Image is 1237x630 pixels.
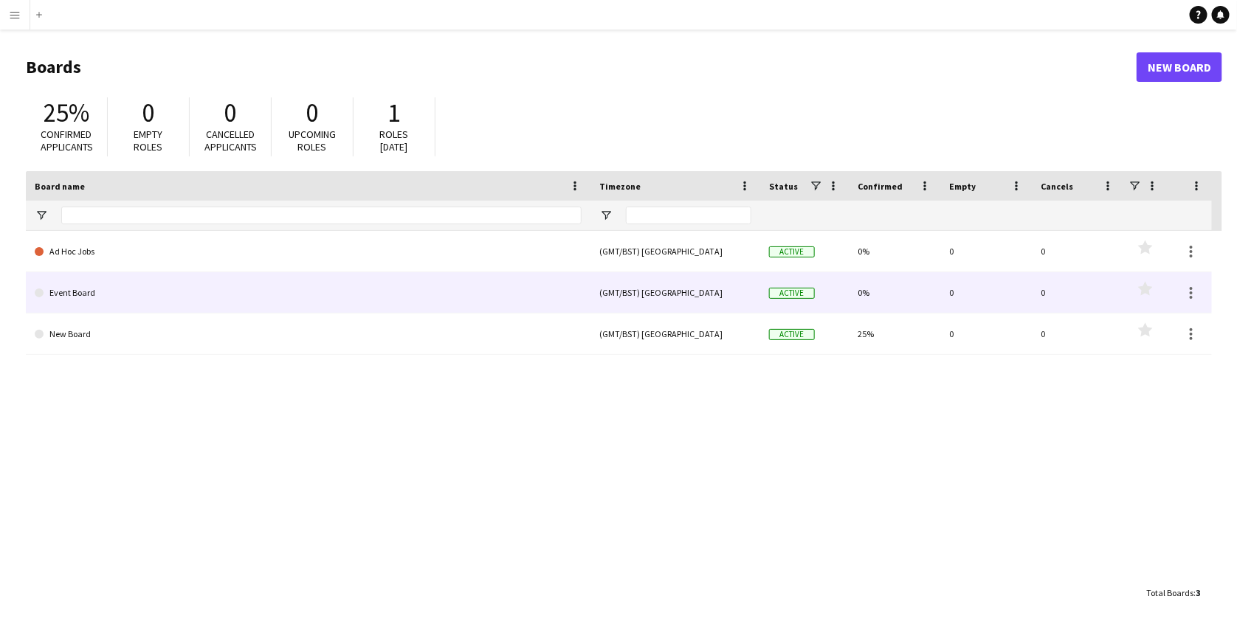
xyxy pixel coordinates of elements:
a: Event Board [35,272,582,314]
div: (GMT/BST) [GEOGRAPHIC_DATA] [590,231,760,271]
span: Status [769,181,798,192]
input: Timezone Filter Input [626,207,751,224]
span: Roles [DATE] [380,128,409,153]
div: 0% [849,231,940,271]
div: 0% [849,272,940,313]
div: 25% [849,314,940,354]
span: 0 [224,97,237,129]
input: Board name Filter Input [61,207,582,224]
iframe: Chat Widget [906,37,1237,630]
button: Open Filter Menu [35,209,48,222]
span: Timezone [599,181,641,192]
span: Confirmed applicants [41,128,93,153]
span: Board name [35,181,85,192]
span: Active [769,288,815,299]
span: Active [769,329,815,340]
span: 1 [388,97,401,129]
div: (GMT/BST) [GEOGRAPHIC_DATA] [590,314,760,354]
span: Empty roles [134,128,163,153]
h1: Boards [26,56,1137,78]
span: 0 [306,97,319,129]
span: 0 [142,97,155,129]
a: New Board [35,314,582,355]
div: (GMT/BST) [GEOGRAPHIC_DATA] [590,272,760,313]
span: Confirmed [858,181,903,192]
span: Active [769,246,815,257]
button: Open Filter Menu [599,209,613,222]
span: 25% [44,97,89,129]
a: Ad Hoc Jobs [35,231,582,272]
span: Upcoming roles [289,128,336,153]
span: Cancelled applicants [204,128,257,153]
